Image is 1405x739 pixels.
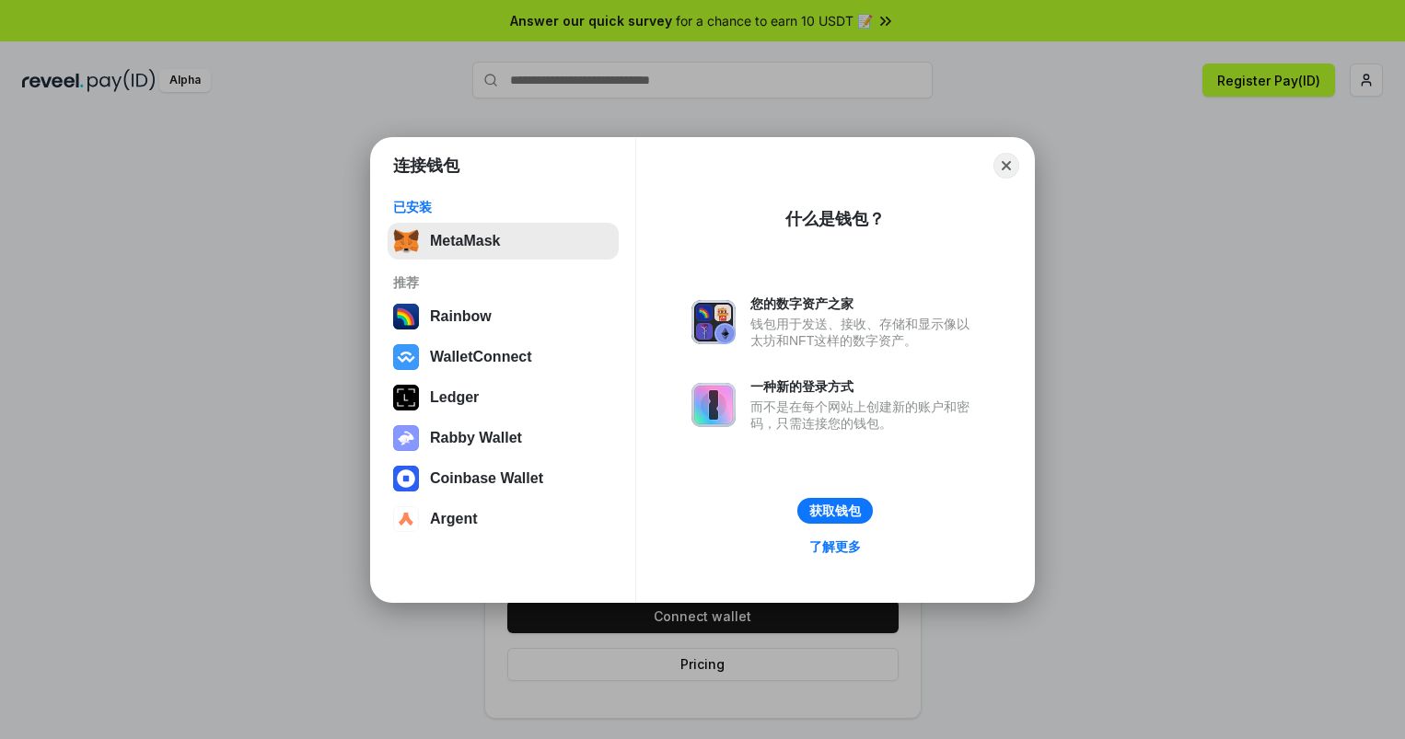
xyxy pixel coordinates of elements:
h1: 连接钱包 [393,155,459,177]
div: Argent [430,511,478,527]
div: 了解更多 [809,538,861,555]
div: Coinbase Wallet [430,470,543,487]
div: 一种新的登录方式 [750,378,979,395]
a: 了解更多 [798,535,872,559]
img: svg+xml,%3Csvg%20xmlns%3D%22http%3A%2F%2Fwww.w3.org%2F2000%2Fsvg%22%20fill%3D%22none%22%20viewBox... [691,383,736,427]
div: Rainbow [430,308,492,325]
div: 已安装 [393,199,613,215]
button: Argent [388,501,619,537]
button: MetaMask [388,223,619,260]
div: MetaMask [430,233,500,249]
div: 钱包用于发送、接收、存储和显示像以太坊和NFT这样的数字资产。 [750,316,979,349]
button: Ledger [388,379,619,416]
button: 获取钱包 [797,498,873,524]
img: svg+xml,%3Csvg%20width%3D%2228%22%20height%3D%2228%22%20viewBox%3D%220%200%2028%2028%22%20fill%3D... [393,506,419,532]
img: svg+xml,%3Csvg%20xmlns%3D%22http%3A%2F%2Fwww.w3.org%2F2000%2Fsvg%22%20width%3D%2228%22%20height%3... [393,385,419,410]
div: WalletConnect [430,349,532,365]
div: 获取钱包 [809,502,861,519]
div: 您的数字资产之家 [750,295,979,312]
img: svg+xml,%3Csvg%20fill%3D%22none%22%20height%3D%2233%22%20viewBox%3D%220%200%2035%2033%22%20width%... [393,228,419,254]
div: Rabby Wallet [430,430,522,446]
button: Rabby Wallet [388,420,619,456]
img: svg+xml,%3Csvg%20xmlns%3D%22http%3A%2F%2Fwww.w3.org%2F2000%2Fsvg%22%20fill%3D%22none%22%20viewBox... [393,425,419,451]
button: Coinbase Wallet [388,460,619,497]
div: 推荐 [393,274,613,291]
button: Rainbow [388,298,619,335]
div: 而不是在每个网站上创建新的账户和密码，只需连接您的钱包。 [750,398,979,432]
button: Close [993,153,1019,179]
img: svg+xml,%3Csvg%20width%3D%22120%22%20height%3D%22120%22%20viewBox%3D%220%200%20120%20120%22%20fil... [393,304,419,329]
div: 什么是钱包？ [785,208,885,230]
button: WalletConnect [388,339,619,375]
img: svg+xml,%3Csvg%20width%3D%2228%22%20height%3D%2228%22%20viewBox%3D%220%200%2028%2028%22%20fill%3D... [393,344,419,370]
img: svg+xml,%3Csvg%20width%3D%2228%22%20height%3D%2228%22%20viewBox%3D%220%200%2028%2028%22%20fill%3D... [393,466,419,491]
img: svg+xml,%3Csvg%20xmlns%3D%22http%3A%2F%2Fwww.w3.org%2F2000%2Fsvg%22%20fill%3D%22none%22%20viewBox... [691,300,736,344]
div: Ledger [430,389,479,406]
